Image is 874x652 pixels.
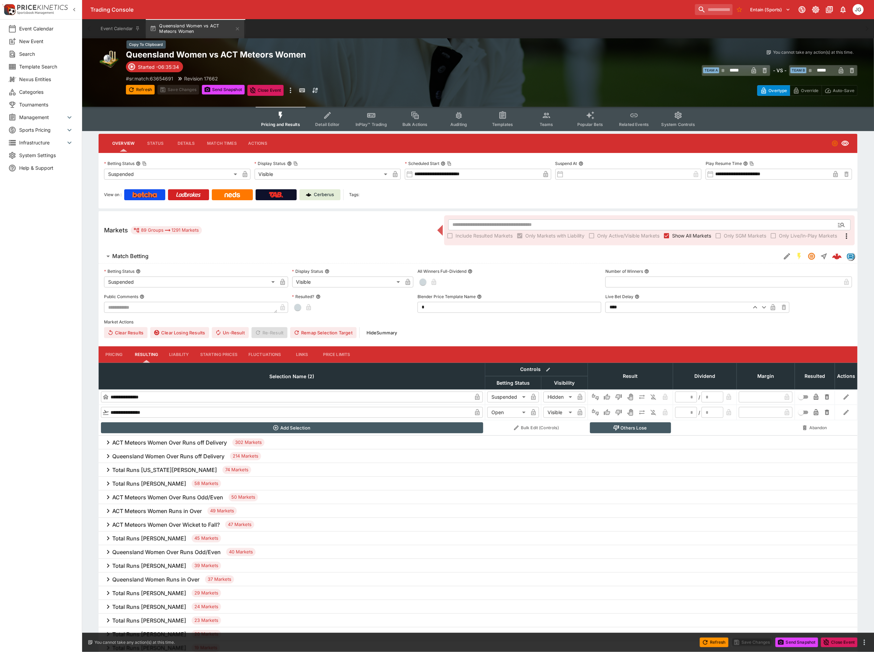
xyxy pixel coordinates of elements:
span: 39 Markets [192,562,221,569]
button: Bulk Edit (Controls) [487,422,586,433]
button: Resulting [129,346,164,363]
p: Play Resume Time [706,161,742,166]
button: Queensland Women vs ACT Meteors Women [146,19,244,38]
span: Only Markets with Liability [525,232,584,239]
span: Pricing and Results [261,122,300,127]
span: Event Calendar [19,25,74,32]
div: 3e55fc90-d6ac-416c-a4c0-cd62323320ea [832,252,842,261]
th: Actions [835,363,858,389]
img: Neds [224,192,240,197]
span: Include Resulted Markets [455,232,513,239]
svg: More [843,232,851,240]
button: Send Snapshot [202,85,245,94]
div: 89 Groups 1291 Markets [133,226,199,234]
span: InPlay™ Trading [356,122,387,127]
h5: Markets [104,226,128,234]
button: Fluctuations [243,346,287,363]
img: betradar [847,253,854,260]
img: TabNZ [269,192,283,197]
div: Hidden [543,392,575,402]
span: Only Live/In-Play Markets [779,232,837,239]
button: Lose [613,392,624,402]
span: 50 Markets [229,494,258,501]
button: Others Lose [590,422,671,433]
button: Resulted? [316,294,321,299]
div: Start From [757,85,858,96]
span: Only Active/Visible Markets [597,232,659,239]
span: Popular Bets [577,122,603,127]
div: Visible [255,169,390,180]
button: Copy To Clipboard [447,161,452,166]
button: Live Bet Delay [635,294,640,299]
h6: ACT Meteors Women Over Wicket to Fall? [112,521,220,528]
span: 214 Markets [230,453,261,460]
button: Win [602,392,613,402]
h6: ACT Meteors Women Over Runs off Delivery [112,439,227,446]
span: Management [19,114,65,121]
button: Starting Prices [195,346,243,363]
span: Teams [540,122,553,127]
h6: Total Runs [PERSON_NAME] [112,617,186,624]
span: Help & Support [19,164,74,171]
span: Visibility [547,379,582,387]
button: Auto-Save [822,85,858,96]
button: Display StatusCopy To Clipboard [287,161,292,166]
button: Add Selection [101,422,483,433]
button: HideSummary [362,327,401,338]
button: Suspend At [579,161,583,166]
button: Details [171,135,202,152]
button: Play Resume TimeCopy To Clipboard [743,161,748,166]
div: Visible [543,407,575,418]
p: Cerberus [314,191,334,198]
span: Tournaments [19,101,74,108]
button: Overtype [757,85,790,96]
button: Win [602,407,613,418]
button: Not Set [590,407,601,418]
th: Controls [485,363,588,376]
span: Nexus Entities [19,76,74,83]
button: Remap Selection Target [290,327,357,338]
button: Send Snapshot [775,638,818,647]
button: Override [790,85,822,96]
p: Auto-Save [833,87,854,94]
button: Connected to PK [796,3,808,16]
button: Event Calendar [97,19,144,38]
div: / [698,394,700,401]
img: Sportsbook Management [17,11,54,14]
span: Templates [492,122,513,127]
button: Documentation [823,3,836,16]
button: SGM Enabled [793,250,806,263]
svg: Visible [841,139,849,148]
button: James Gordon [851,2,866,17]
div: Trading Console [90,6,692,13]
p: Resulted? [292,294,314,299]
button: All Winners Full-Dividend [468,269,473,274]
div: Event type filters [256,107,701,131]
span: New Event [19,38,74,45]
h6: - VS - [773,67,786,74]
span: Team A [703,67,719,73]
span: 49 Markets [207,508,237,514]
button: Display Status [325,269,330,274]
button: Open [835,219,848,231]
button: Copy To Clipboard [293,161,298,166]
p: Started -06:35:34 [138,63,179,71]
div: Suspended [104,277,277,287]
svg: Suspended [832,140,838,147]
div: Copy To Clipboard [127,40,166,49]
button: Bulk edit [544,365,553,374]
span: System Controls [661,122,695,127]
span: Bulk Actions [402,122,428,127]
p: You cannot take any action(s) at this time. [773,49,853,55]
button: more [286,85,295,96]
button: Refresh [700,638,729,647]
button: more [860,638,869,647]
div: James Gordon [853,4,864,15]
span: Re-Result [252,327,287,338]
img: Cerberus [306,192,311,197]
span: Search [19,50,74,57]
span: Related Events [619,122,649,127]
span: 74 Markets [222,466,251,473]
button: Copy To Clipboard [749,161,754,166]
span: Categories [19,88,74,95]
